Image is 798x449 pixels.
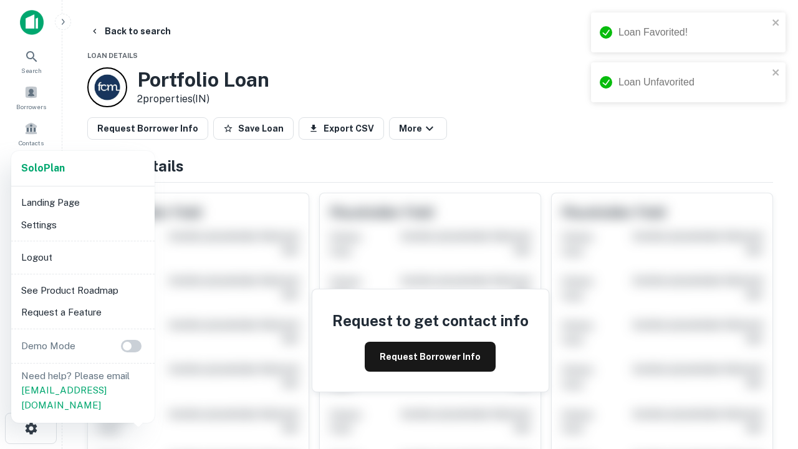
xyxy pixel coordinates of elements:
a: [EMAIL_ADDRESS][DOMAIN_NAME] [21,385,107,410]
p: Demo Mode [16,339,80,354]
strong: Solo Plan [21,162,65,174]
p: Need help? Please email [21,369,145,413]
iframe: Chat Widget [736,309,798,369]
li: See Product Roadmap [16,279,150,302]
div: Loan Unfavorited [618,75,768,90]
li: Landing Page [16,191,150,214]
button: close [772,17,781,29]
a: SoloPlan [21,161,65,176]
li: Settings [16,214,150,236]
li: Request a Feature [16,301,150,324]
div: Loan Favorited! [618,25,768,40]
button: close [772,67,781,79]
li: Logout [16,246,150,269]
